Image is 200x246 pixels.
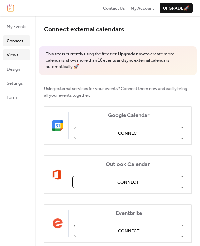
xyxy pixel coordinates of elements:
[3,21,30,32] a: My Events
[3,92,30,102] a: Form
[160,3,193,13] button: Upgrade🚀
[74,210,183,217] span: Eventbrite
[131,5,154,11] a: My Account
[118,130,139,137] span: Connect
[46,51,190,70] span: This site is currently using the free tier. to create more calendars, show more than 10 events an...
[7,38,23,44] span: Connect
[7,66,20,73] span: Design
[3,35,30,46] a: Connect
[3,78,30,88] a: Settings
[74,225,183,237] button: Connect
[7,94,17,101] span: Form
[103,5,125,11] a: Contact Us
[7,52,18,58] span: Views
[74,112,183,119] span: Google Calendar
[52,120,63,131] img: google
[117,179,139,186] span: Connect
[44,23,124,36] span: Connect external calendars
[52,169,61,180] img: outlook
[118,50,145,58] a: Upgrade now
[118,228,139,234] span: Connect
[7,4,14,12] img: logo
[72,161,183,168] span: Outlook Calendar
[3,64,30,74] a: Design
[163,5,189,12] span: Upgrade 🚀
[7,80,23,87] span: Settings
[72,176,183,188] button: Connect
[3,49,30,60] a: Views
[44,85,192,99] span: Using external services for your events? Connect them now and easily bring all your events together.
[74,127,183,139] button: Connect
[103,5,125,12] span: Contact Us
[7,23,26,30] span: My Events
[52,218,63,229] img: eventbrite
[131,5,154,12] span: My Account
